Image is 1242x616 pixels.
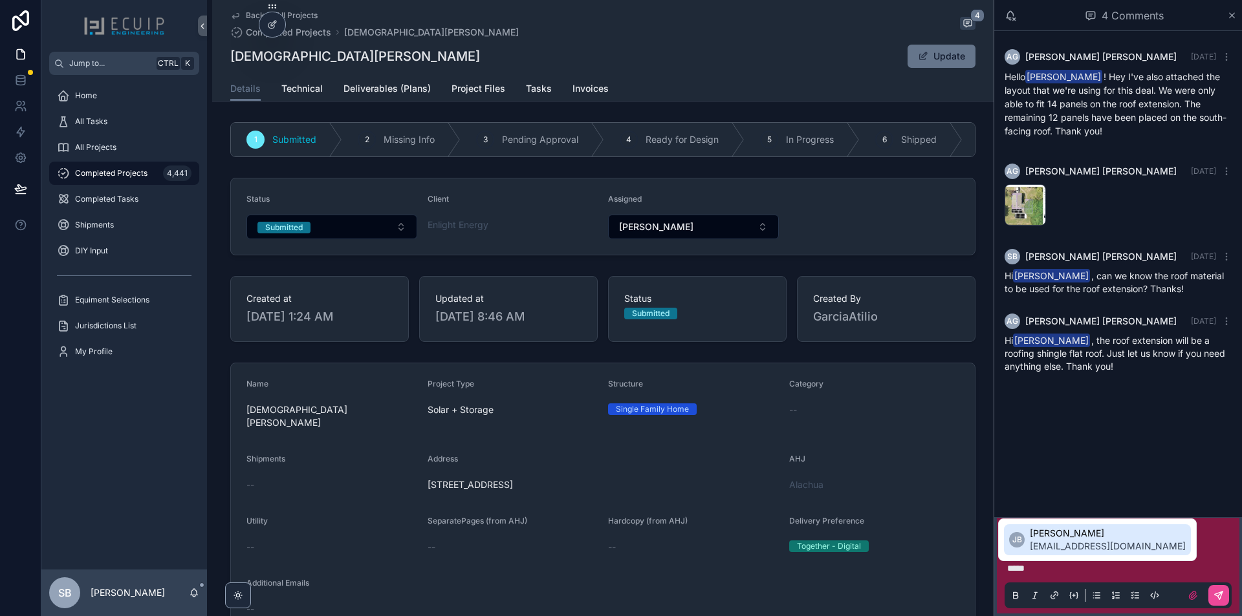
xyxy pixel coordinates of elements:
span: My Profile [75,346,113,357]
a: Equiment Selections [49,288,199,312]
span: Client [428,194,449,204]
a: All Tasks [49,110,199,133]
span: -- [246,540,254,553]
span: AG [1007,166,1018,176]
span: [DATE] 1:24 AM [246,308,393,326]
span: [STREET_ADDRESS] [428,478,779,491]
span: SB [58,585,72,600]
a: Alachua [789,478,823,491]
span: Solar + Storage [428,403,494,416]
span: In Progress [786,133,834,146]
span: Delivery Preference [789,516,864,526]
span: [PERSON_NAME] [PERSON_NAME] [1025,165,1177,178]
a: All Projects [49,136,199,159]
button: Update [908,45,975,68]
span: Additional Emails [246,578,309,588]
span: [PERSON_NAME] [1013,334,1090,347]
span: [DEMOGRAPHIC_DATA][PERSON_NAME] [246,403,417,429]
button: Select Button [246,215,417,239]
span: AHJ [789,454,805,463]
span: Created By [813,292,959,305]
span: Project Type [428,379,474,388]
img: App logo [83,16,165,36]
a: My Profile [49,340,199,363]
span: 1 [254,134,257,145]
span: Status [246,194,270,204]
span: Structure [608,379,643,388]
span: Details [230,82,261,95]
span: Ctrl [157,57,180,70]
a: Jurisdictions List [49,314,199,337]
button: Select Button [608,215,779,239]
span: [DATE] [1191,52,1216,61]
span: Assigned [608,194,642,204]
a: Tasks [526,77,552,103]
a: Project Files [452,77,505,103]
span: K [182,58,193,69]
span: 2 [365,134,369,145]
span: [PERSON_NAME] [1025,70,1102,83]
span: SB [1007,251,1018,262]
span: Submitted [272,133,316,146]
span: Completed Projects [75,168,147,178]
span: JB [1012,535,1022,545]
a: Completed Tasks [49,187,199,211]
div: 4,441 [163,165,191,181]
span: -- [428,540,435,553]
span: [PERSON_NAME] [1013,269,1090,282]
a: Technical [281,77,323,103]
span: [PERSON_NAME] [PERSON_NAME] [1025,315,1177,328]
p: Hello ! Hey I've also attached the layout that we're using for this deal. We were only able to fi... [1005,70,1232,138]
a: DIY Input [49,239,199,262]
span: [DATE] [1191,166,1216,176]
span: Updated at [435,292,582,305]
span: Home [75,90,97,101]
span: [DATE] [1191,316,1216,326]
a: Shipments [49,213,199,237]
span: Hardcopy (from AHJ) [608,516,688,526]
span: DIY Input [75,246,108,256]
span: 5 [767,134,772,145]
span: 4 [626,134,631,145]
span: Status [624,292,770,305]
span: Technical [281,82,323,95]
a: [DEMOGRAPHIC_DATA][PERSON_NAME] [344,26,519,39]
span: Jump to... [69,58,151,69]
h1: [DEMOGRAPHIC_DATA][PERSON_NAME] [230,47,480,65]
a: Completed Projects4,441 [49,162,199,185]
span: GarciaAtilio [813,308,959,326]
span: Shipments [246,454,285,463]
span: [PERSON_NAME] [PERSON_NAME] [1025,50,1177,63]
span: 4 [970,9,985,22]
span: Completed Tasks [75,194,138,204]
button: 4 [960,17,975,32]
span: Shipped [901,133,937,146]
span: Pending Approval [502,133,578,146]
span: Missing Info [384,133,435,146]
span: [PERSON_NAME] [1030,527,1186,540]
p: [PERSON_NAME] [91,586,165,599]
span: Back to All Projects [246,10,318,21]
span: Hi , can we know the roof material to be used for the roof extension? Thanks! [1005,270,1224,294]
span: Name [246,379,268,388]
span: -- [246,602,254,615]
a: Completed Projects [230,26,331,39]
a: Back to All Projects [230,10,318,21]
span: -- [789,403,797,416]
span: Utility [246,516,268,526]
span: Invoices [572,82,609,95]
span: Shipments [75,220,114,230]
span: Address [428,454,458,463]
div: Single Family Home [616,403,689,415]
div: Together - Digital [797,540,861,552]
a: Details [230,77,261,101]
div: scrollable content [41,75,207,380]
span: Tasks [526,82,552,95]
span: 4 Comments [1102,8,1164,23]
div: Submitted [265,222,303,233]
div: Suggested mentions [998,518,1197,561]
a: Enlight Energy [428,218,488,231]
span: Completed Projects [246,26,331,39]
